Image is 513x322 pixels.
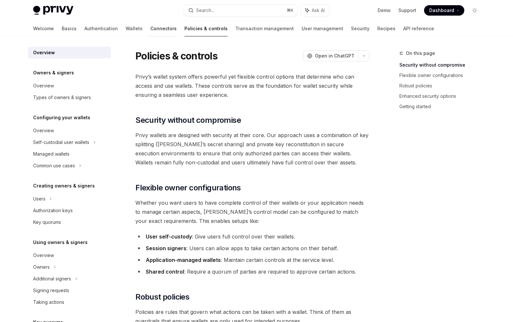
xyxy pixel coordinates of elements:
[403,21,434,36] a: API reference
[33,21,54,36] a: Welcome
[378,7,391,14] a: Demo
[399,81,485,91] a: Robust policies
[33,114,90,122] h5: Configuring your wallets
[135,255,369,264] li: : Maintain certain controls at the service level.
[62,21,77,36] a: Basics
[135,131,369,167] span: Privy wallets are designed with security at their core. Our approach uses a combination of key sp...
[33,298,64,306] div: Taking actions
[399,70,485,81] a: Flexible owner configurations
[84,21,118,36] a: Authentication
[28,205,111,216] a: Authorization keys
[28,285,111,296] a: Signing requests
[146,233,192,240] strong: User self-custody
[28,250,111,261] a: Overview
[28,216,111,228] a: Key quorums
[33,138,89,146] div: Self-custodial user wallets
[33,238,88,246] h5: Using owners & signers
[135,232,369,241] li: : Give users full control over their wallets.
[377,21,395,36] a: Recipes
[184,21,228,36] a: Policies & controls
[33,275,71,283] div: Additional signers
[33,195,45,203] div: Users
[33,82,54,90] div: Overview
[33,94,91,101] div: Types of owners & signers
[33,49,55,57] div: Overview
[135,267,369,276] li: : Require a quorum of parties are required to approve certain actions.
[33,6,73,15] img: light logo
[235,21,294,36] a: Transaction management
[429,7,454,14] span: Dashboard
[399,101,485,112] a: Getting started
[315,53,355,59] span: Open in ChatGPT
[424,5,464,16] a: Dashboard
[33,69,74,77] h5: Owners & signers
[312,7,325,14] span: Ask AI
[135,292,189,302] span: Robust policies
[351,21,369,36] a: Security
[33,263,50,271] div: Owners
[28,80,111,92] a: Overview
[135,183,241,193] span: Flexible owner configurations
[28,47,111,58] a: Overview
[33,182,95,190] h5: Creating owners & signers
[303,50,358,61] button: Open in ChatGPT
[28,148,111,160] a: Managed wallets
[469,5,480,16] button: Toggle dark mode
[28,296,111,308] a: Taking actions
[28,92,111,103] a: Types of owners & signers
[146,245,186,251] strong: Session signers
[135,72,369,99] span: Privy’s wallet system offers powerful yet flexible control options that determine who can access ...
[287,8,294,13] span: ⌘ K
[196,6,214,14] div: Search...
[146,268,184,275] strong: Shared control
[135,244,369,253] li: : Users can allow apps to take certain actions on their behalf.
[301,5,329,16] button: Ask AI
[33,162,75,170] div: Common use cases
[406,49,435,57] span: On this page
[126,21,143,36] a: Wallets
[399,91,485,101] a: Enhanced security options
[150,21,177,36] a: Connectors
[33,150,69,158] div: Managed wallets
[33,207,73,214] div: Authorization keys
[399,60,485,70] a: Security without compromise
[33,251,54,259] div: Overview
[33,127,54,135] div: Overview
[135,115,241,125] span: Security without compromise
[398,7,416,14] a: Support
[184,5,297,16] button: Search...⌘K
[33,218,61,226] div: Key quorums
[135,198,369,225] span: Whether you want users to have complete control of their wallets or your application needs to man...
[146,257,221,263] strong: Application-managed wallets
[33,287,69,294] div: Signing requests
[302,21,343,36] a: User management
[135,50,218,62] h1: Policies & controls
[28,125,111,136] a: Overview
